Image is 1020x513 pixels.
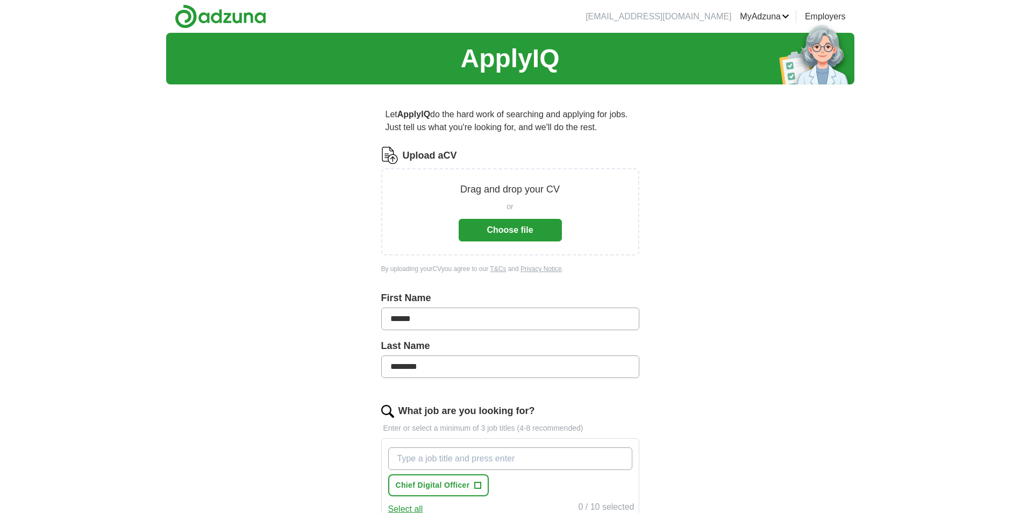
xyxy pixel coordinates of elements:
[740,10,789,23] a: MyAdzuna
[460,39,559,78] h1: ApplyIQ
[507,201,513,212] span: or
[805,10,846,23] a: Employers
[396,480,470,491] span: Chief Digital Officer
[460,182,560,197] p: Drag and drop your CV
[175,4,266,28] img: Adzuna logo
[381,291,639,305] label: First Name
[490,265,506,273] a: T&Cs
[586,10,731,23] li: [EMAIL_ADDRESS][DOMAIN_NAME]
[381,405,394,418] img: search.png
[381,104,639,138] p: Let do the hard work of searching and applying for jobs. Just tell us what you're looking for, an...
[388,447,632,470] input: Type a job title and press enter
[381,147,398,164] img: CV Icon
[459,219,562,241] button: Choose file
[398,404,535,418] label: What job are you looking for?
[381,264,639,274] div: By uploading your CV you agree to our and .
[520,265,562,273] a: Privacy Notice
[403,148,457,163] label: Upload a CV
[381,339,639,353] label: Last Name
[388,474,489,496] button: Chief Digital Officer
[381,423,639,434] p: Enter or select a minimum of 3 job titles (4-8 recommended)
[397,110,430,119] strong: ApplyIQ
